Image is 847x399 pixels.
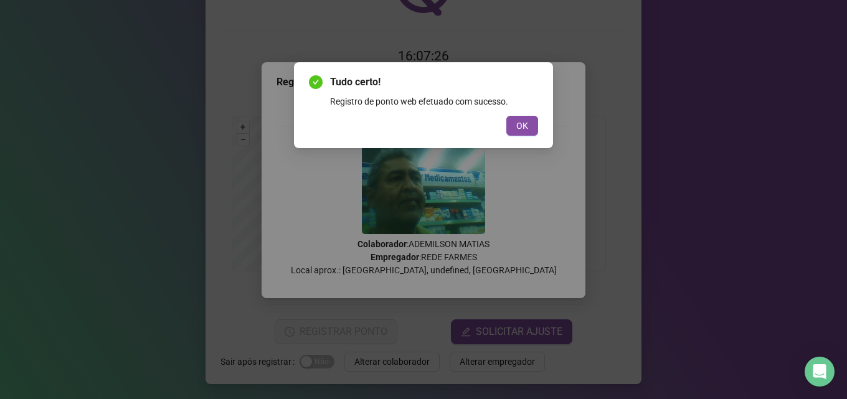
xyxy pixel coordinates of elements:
[330,75,538,90] span: Tudo certo!
[805,357,835,387] div: Open Intercom Messenger
[309,75,323,89] span: check-circle
[516,119,528,133] span: OK
[330,95,538,108] div: Registro de ponto web efetuado com sucesso.
[506,116,538,136] button: OK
